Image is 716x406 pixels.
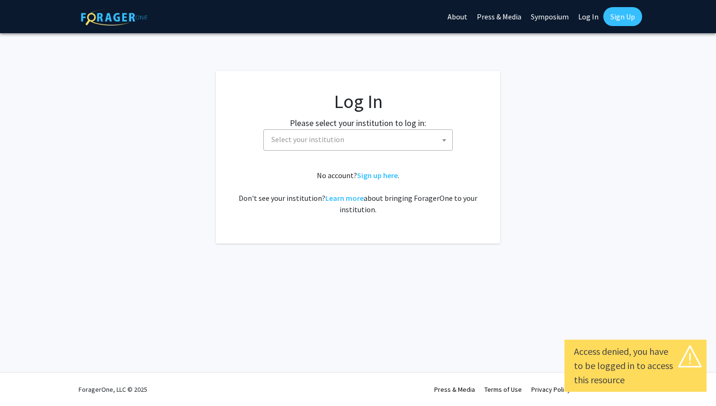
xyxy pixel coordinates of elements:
[81,9,147,26] img: ForagerOne Logo
[484,385,522,394] a: Terms of Use
[235,170,481,215] div: No account? . Don't see your institution? about bringing ForagerOne to your institution.
[235,90,481,113] h1: Log In
[268,130,452,149] span: Select your institution
[574,344,697,387] div: Access denied, you have to be logged in to access this resource
[603,7,642,26] a: Sign Up
[357,171,398,180] a: Sign up here
[434,385,475,394] a: Press & Media
[531,385,571,394] a: Privacy Policy
[79,373,147,406] div: ForagerOne, LLC © 2025
[271,135,344,144] span: Select your institution
[263,129,453,151] span: Select your institution
[290,117,426,129] label: Please select your institution to log in:
[325,193,364,203] a: Learn more about bringing ForagerOne to your institution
